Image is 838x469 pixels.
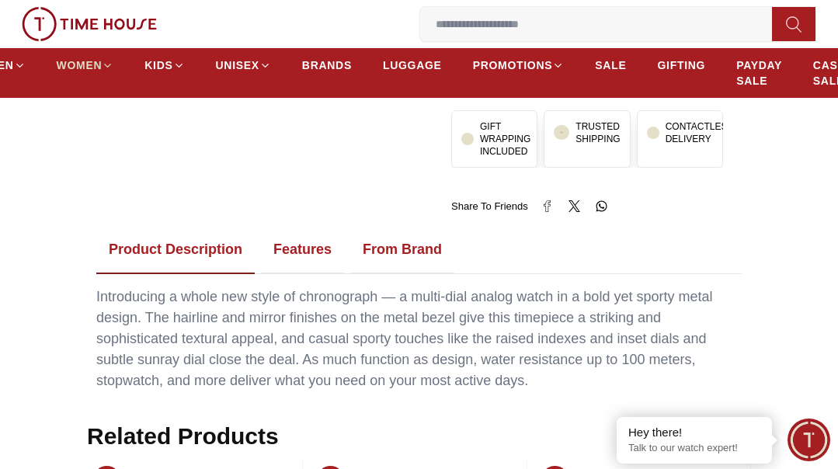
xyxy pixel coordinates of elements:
[595,51,626,79] a: SALE
[788,419,830,461] div: Chat Widget
[302,57,352,73] span: BRANDS
[350,226,454,274] button: From Brand
[57,51,114,79] a: WOMEN
[87,422,279,450] h2: Related Products
[736,57,782,89] span: PAYDAY SALE
[261,226,344,274] button: Features
[451,199,528,214] span: Share To Friends
[575,120,620,145] h3: TRUSTED SHIPPING
[657,51,705,79] a: GIFTING
[57,57,103,73] span: WOMEN
[473,57,553,73] span: PROMOTIONS
[302,51,352,79] a: BRANDS
[560,131,563,134] img: ...
[96,287,742,391] div: Introducing a whole new style of chronograph — a multi-dial analog watch in a bold yet sporty met...
[473,51,565,79] a: PROMOTIONS
[736,51,782,95] a: PAYDAY SALE
[216,51,271,79] a: UNISEX
[666,120,734,145] h3: CONTACTLESS DELIVERY
[383,51,442,79] a: LUGGAGE
[22,7,157,41] img: ...
[595,57,626,73] span: SALE
[628,442,760,455] p: Talk to our watch expert!
[216,57,259,73] span: UNISEX
[383,57,442,73] span: LUGGAGE
[144,57,172,73] span: KIDS
[628,425,760,440] div: Hey there!
[96,226,255,274] button: Product Description
[144,51,184,79] a: KIDS
[657,57,705,73] span: GIFTING
[480,120,530,158] h3: GIFT WRAPPING INCLUDED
